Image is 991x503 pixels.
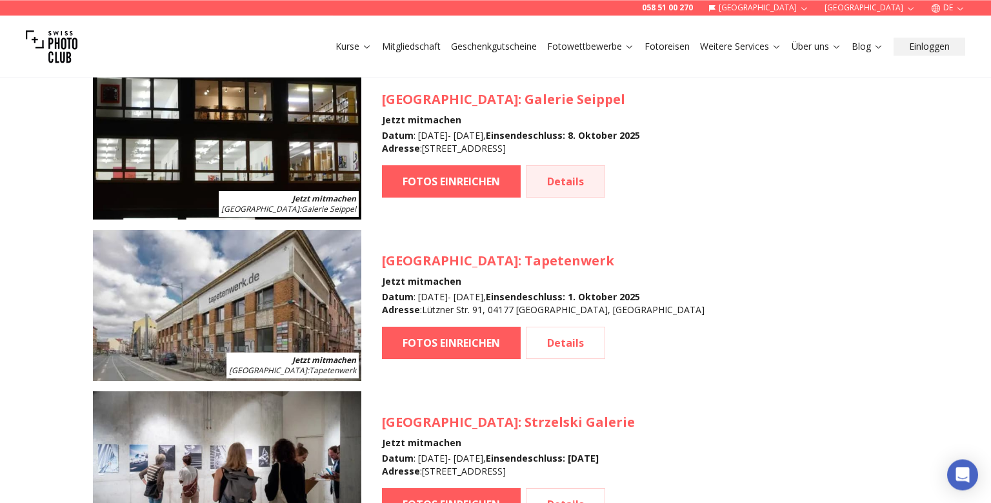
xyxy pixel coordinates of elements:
button: Weitere Services [695,37,786,56]
span: [GEOGRAPHIC_DATA] [229,365,307,376]
img: SPC Photo Awards KÖLN November 2025 [93,68,361,220]
span: : Galerie Seippel [221,203,356,214]
div: : [DATE] - [DATE] , : [STREET_ADDRESS] [382,129,640,155]
button: Mitgliedschaft [377,37,446,56]
div: : [DATE] - [DATE] , : [STREET_ADDRESS] [382,452,635,478]
div: Open Intercom Messenger [947,459,978,490]
div: : [DATE] - [DATE] , : Lützner Str. 91, 04177 [GEOGRAPHIC_DATA], [GEOGRAPHIC_DATA] [382,291,705,316]
a: 058 51 00 270 [642,3,693,13]
a: Fotowettbewerbe [547,40,634,53]
span: [GEOGRAPHIC_DATA] [382,90,518,108]
b: Adresse [382,303,420,316]
b: Einsendeschluss : [DATE] [486,452,599,464]
button: Über uns [786,37,846,56]
b: Jetzt mitmachen [292,354,356,365]
b: Adresse [382,465,420,477]
span: [GEOGRAPHIC_DATA] [382,252,518,269]
a: Kurse [335,40,372,53]
a: Blog [852,40,883,53]
b: Einsendeschluss : 8. Oktober 2025 [486,129,640,141]
img: Swiss photo club [26,21,77,72]
h4: Jetzt mitmachen [382,275,705,288]
button: Einloggen [894,37,965,56]
span: : Tapetenwerk [229,365,356,376]
button: Fotowettbewerbe [542,37,639,56]
b: Einsendeschluss : 1. Oktober 2025 [486,291,640,303]
a: Weitere Services [700,40,781,53]
button: Geschenkgutscheine [446,37,542,56]
a: Geschenkgutscheine [451,40,537,53]
h4: Jetzt mitmachen [382,436,635,449]
button: Kurse [330,37,377,56]
a: Fotoreisen [645,40,690,53]
a: Details [526,327,605,359]
b: Datum [382,291,414,303]
h4: Jetzt mitmachen [382,114,640,127]
h3: : Galerie Seippel [382,90,640,108]
span: [GEOGRAPHIC_DATA] [382,413,518,431]
a: FOTOS EINREICHEN [382,165,521,198]
h3: : Tapetenwerk [382,252,705,270]
a: Über uns [792,40,841,53]
b: Datum [382,129,414,141]
b: Datum [382,452,414,464]
img: SPC Photo Awards LEIPZIG November 2025 [93,230,361,381]
span: [GEOGRAPHIC_DATA] [221,203,299,214]
button: Blog [846,37,888,56]
h3: : Strzelski Galerie [382,413,635,431]
a: FOTOS EINREICHEN [382,327,521,359]
b: Adresse [382,142,420,154]
a: Mitgliedschaft [382,40,441,53]
a: Details [526,165,605,198]
b: Jetzt mitmachen [292,193,356,204]
button: Fotoreisen [639,37,695,56]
